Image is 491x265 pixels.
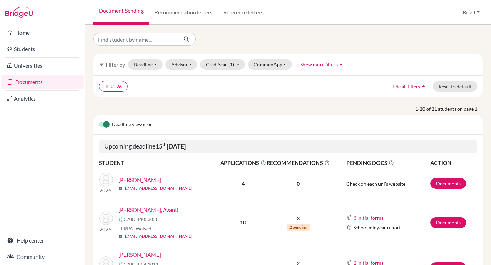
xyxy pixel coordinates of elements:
[385,81,433,92] button: Hide all filtersarrow_drop_up
[267,180,330,188] p: 0
[346,181,405,187] span: Check on each uni's website
[346,215,352,220] img: Common App logo
[242,180,245,187] b: 4
[99,158,220,167] th: STUDENT
[162,142,167,147] sup: th
[430,158,477,167] th: ACTION
[118,176,161,184] a: [PERSON_NAME]
[124,185,192,191] a: [EMAIL_ADDRESS][DOMAIN_NAME]
[133,225,151,231] span: - Waived
[118,217,124,222] img: Common App logo
[433,81,477,92] button: Reset to default
[118,225,151,232] span: FERPA
[338,61,344,68] i: arrow_drop_up
[99,225,113,233] p: 2026
[1,75,84,89] a: Documents
[287,224,310,231] span: 2 pending
[99,140,477,153] h5: Upcoming deadline
[460,6,483,19] button: Birgit
[430,178,466,189] a: Documents
[112,121,153,129] span: Deadline view is on
[99,62,104,67] i: filter_list
[1,234,84,247] a: Help center
[1,92,84,106] a: Analytics
[353,214,384,222] button: 3 initial forms
[267,214,330,222] p: 3
[99,81,128,92] button: clear2026
[1,42,84,56] a: Students
[118,206,178,214] a: [PERSON_NAME], Avanti
[118,235,122,239] span: mail
[124,233,192,239] a: [EMAIL_ADDRESS][DOMAIN_NAME]
[1,26,84,40] a: Home
[1,250,84,264] a: Community
[105,84,109,89] i: clear
[118,251,161,259] a: [PERSON_NAME]
[300,62,338,67] span: Show more filters
[165,59,198,70] button: Advisor
[390,83,420,89] span: Hide all filters
[118,187,122,191] span: mail
[248,59,292,70] button: CommonApp
[1,59,84,73] a: Universities
[240,219,246,225] b: 10
[295,59,350,70] button: Show more filtersarrow_drop_up
[346,159,430,167] span: PENDING DOCS
[267,159,330,167] span: RECOMMENDATIONS
[353,224,401,231] span: School midyear report
[99,186,113,194] p: 2026
[420,83,427,90] i: arrow_drop_up
[228,62,234,67] span: (1)
[106,61,125,68] span: Filter by
[5,7,33,18] img: Bridge-U
[124,216,159,223] span: CAID 44053058
[220,159,266,167] span: APPLICATIONS
[99,173,113,186] img: Patel, Ishaan
[200,59,245,70] button: Grad Year(1)
[128,59,163,70] button: Deadline
[99,212,113,225] img: Poddar, Avanti
[346,224,352,230] img: Common App logo
[438,105,483,112] span: students on page 1
[430,217,466,228] a: Documents
[93,33,178,46] input: Find student by name...
[415,105,438,112] strong: 1-20 of 21
[155,142,186,150] b: 15 [DATE]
